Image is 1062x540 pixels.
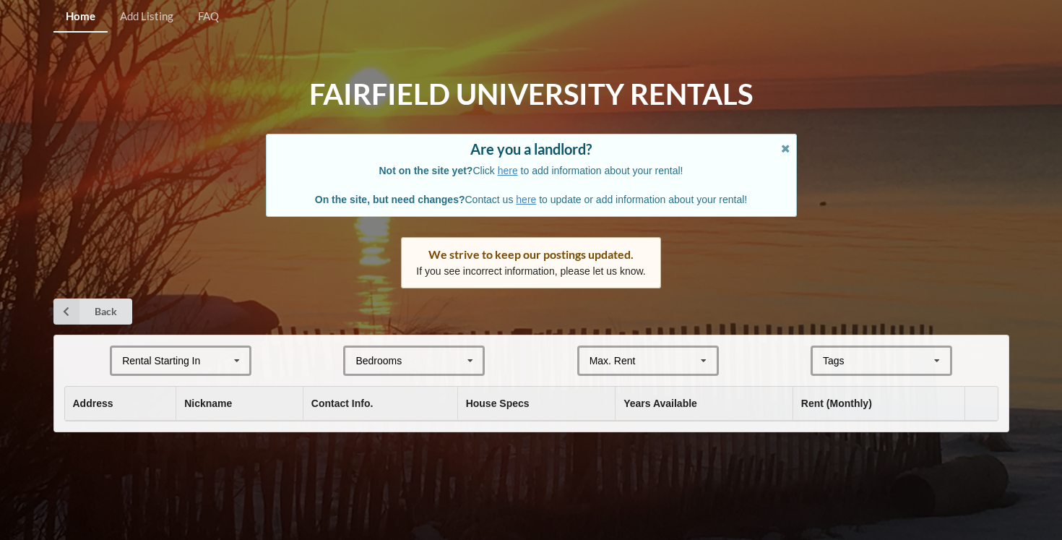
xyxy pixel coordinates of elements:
[303,387,457,421] th: Contact Info.
[379,165,683,176] span: Click to add information about your rental!
[65,387,176,421] th: Address
[457,387,616,421] th: House Specs
[186,1,231,33] a: FAQ
[53,1,108,33] a: Home
[379,165,473,176] b: Not on the site yet?
[315,194,747,205] span: Contact us to update or add information about your rental!
[416,247,646,262] div: We strive to keep our postings updated.
[281,142,782,156] div: Are you a landlord?
[53,299,132,325] a: Back
[590,356,636,366] div: Max. Rent
[819,353,865,369] div: Tags
[355,356,402,366] div: Bedrooms
[309,76,753,113] h1: Fairfield University Rentals
[516,194,536,205] a: here
[416,264,646,278] p: If you see incorrect information, please let us know.
[315,194,465,205] b: On the site, but need changes?
[176,387,303,421] th: Nickname
[122,356,200,366] div: Rental Starting In
[498,165,518,176] a: here
[615,387,793,421] th: Years Available
[108,1,186,33] a: Add Listing
[793,387,964,421] th: Rent (Monthly)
